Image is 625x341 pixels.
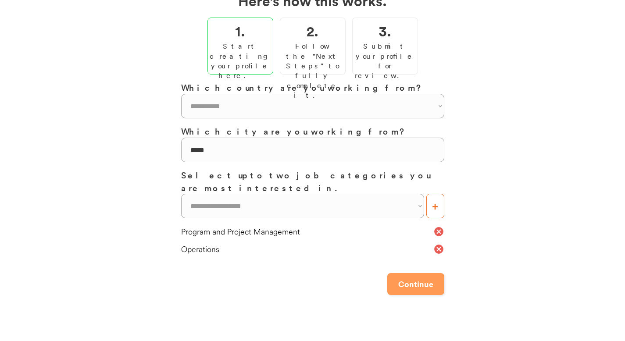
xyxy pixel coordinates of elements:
[181,81,444,94] h3: Which country are you working from?
[433,226,444,237] button: cancel
[379,20,391,41] h2: 3.
[307,20,318,41] h2: 2.
[181,125,444,138] h3: Which city are you working from?
[181,226,433,237] div: Program and Project Management
[282,41,343,100] div: Follow the "Next Steps" to fully complete it.
[235,20,245,41] h2: 1.
[387,273,444,295] button: Continue
[181,169,444,194] h3: Select up to two job categories you are most interested in.
[355,41,415,81] div: Submit your profile for review.
[181,244,433,255] div: Operations
[426,194,444,218] button: +
[433,244,444,255] button: cancel
[210,41,271,81] div: Start creating your profile here.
